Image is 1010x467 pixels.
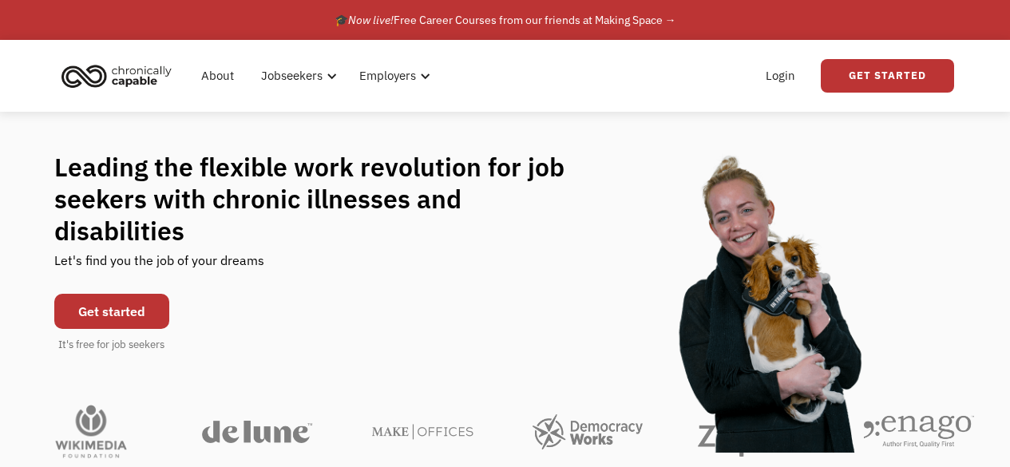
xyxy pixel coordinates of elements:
h1: Leading the flexible work revolution for job seekers with chronic illnesses and disabilities [54,151,596,247]
a: Get started [54,294,169,329]
em: Now live! [348,13,394,27]
a: home [57,58,184,93]
div: 🎓 Free Career Courses from our friends at Making Space → [335,10,676,30]
a: About [192,50,244,101]
div: Let's find you the job of your dreams [54,247,264,286]
div: Jobseekers [261,66,323,85]
img: Chronically Capable logo [57,58,176,93]
div: Employers [350,50,435,101]
div: It's free for job seekers [58,337,164,353]
a: Login [756,50,805,101]
div: Jobseekers [252,50,342,101]
div: Employers [359,66,416,85]
a: Get Started [821,59,954,93]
